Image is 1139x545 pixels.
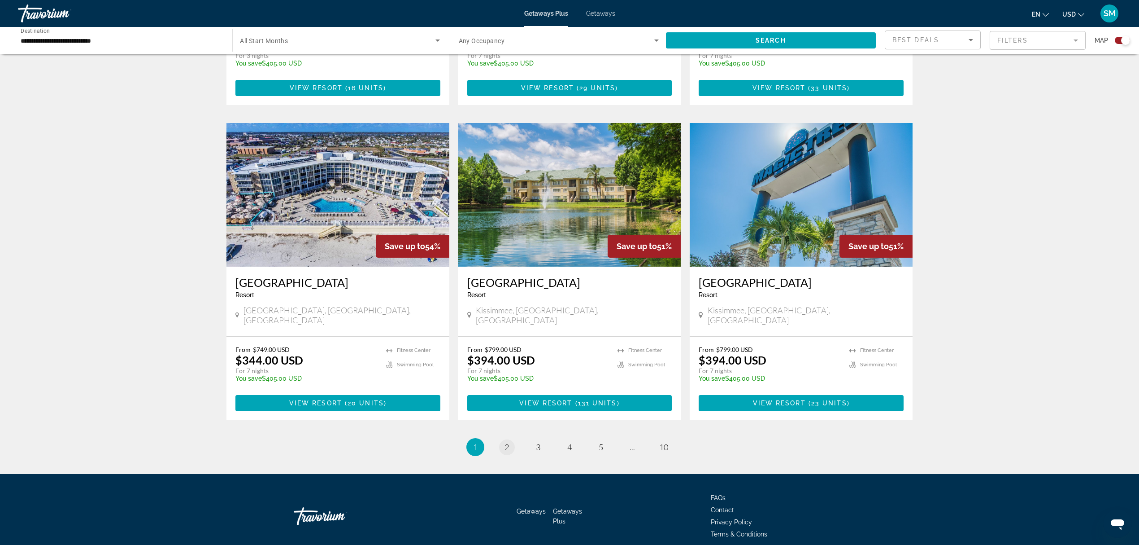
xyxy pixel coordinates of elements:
button: Change language [1032,8,1049,21]
span: Swimming Pool [860,362,897,368]
p: $405.00 USD [699,60,840,67]
span: 3 [536,442,540,452]
span: Fitness Center [397,347,430,353]
span: ( ) [574,84,618,92]
button: Filter [990,31,1086,50]
a: [GEOGRAPHIC_DATA] [235,276,440,289]
span: 16 units [348,84,383,92]
a: Terms & Conditions [711,531,767,538]
a: Getaways Plus [524,10,568,17]
span: View Resort [289,400,342,407]
mat-select: Sort by [892,35,973,45]
p: $405.00 USD [235,60,377,67]
span: Any Occupancy [459,37,505,44]
span: 131 units [578,400,617,407]
p: $394.00 USD [699,353,766,367]
span: You save [467,375,494,382]
span: From [235,346,251,353]
a: View Resort(20 units) [235,395,440,411]
a: Privacy Policy [711,519,752,526]
span: Destination [21,27,50,34]
span: ( ) [572,400,619,407]
span: From [699,346,714,353]
span: View Resort [519,400,572,407]
span: Save up to [848,242,889,251]
button: View Resort(33 units) [699,80,904,96]
a: Travorium [294,503,383,530]
a: FAQs [711,494,726,501]
a: Contact [711,506,734,514]
span: Save up to [385,242,425,251]
span: All Start Months [240,37,288,44]
span: 2 [504,442,509,452]
span: From [467,346,483,353]
p: $405.00 USD [467,375,609,382]
p: For 7 nights [699,367,840,375]
span: Search [756,37,786,44]
button: User Menu [1098,4,1121,23]
a: Getaways Plus [553,508,582,525]
img: 2610E01X.jpg [458,123,681,267]
nav: Pagination [226,438,913,456]
p: $394.00 USD [467,353,535,367]
button: Search [666,32,876,48]
span: Kissimmee, [GEOGRAPHIC_DATA], [GEOGRAPHIC_DATA] [476,305,672,325]
span: Best Deals [892,36,939,44]
button: View Resort(23 units) [699,395,904,411]
div: 54% [376,235,449,258]
p: For 7 nights [235,367,377,375]
span: $799.00 USD [485,346,522,353]
div: 51% [608,235,681,258]
p: For 3 nights [235,52,377,60]
button: View Resort(131 units) [467,395,672,411]
p: $405.00 USD [467,60,609,67]
span: 1 [473,442,478,452]
span: ( ) [806,400,850,407]
span: Map [1095,34,1108,47]
span: 5 [599,442,603,452]
span: Resort [699,291,717,299]
span: $749.00 USD [253,346,290,353]
span: View Resort [521,84,574,92]
a: Getaways [517,508,546,515]
span: 33 units [811,84,847,92]
span: View Resort [290,84,343,92]
span: $799.00 USD [716,346,753,353]
span: USD [1062,11,1076,18]
a: [GEOGRAPHIC_DATA] [699,276,904,289]
span: Save up to [617,242,657,251]
span: ... [630,442,635,452]
p: For 7 nights [699,52,840,60]
button: View Resort(16 units) [235,80,440,96]
p: $405.00 USD [699,375,840,382]
h3: [GEOGRAPHIC_DATA] [467,276,672,289]
span: Kissimmee, [GEOGRAPHIC_DATA], [GEOGRAPHIC_DATA] [708,305,904,325]
img: 8461E01X.jpg [690,123,913,267]
span: Swimming Pool [397,362,434,368]
span: Swimming Pool [628,362,665,368]
span: View Resort [752,84,805,92]
iframe: Button to launch messaging window [1103,509,1132,538]
span: ( ) [342,400,387,407]
span: [GEOGRAPHIC_DATA], [GEOGRAPHIC_DATA], [GEOGRAPHIC_DATA] [243,305,440,325]
span: You save [467,60,494,67]
span: Resort [235,291,254,299]
div: 51% [839,235,913,258]
button: View Resort(29 units) [467,80,672,96]
p: For 7 nights [467,52,609,60]
img: 0462E01X.jpg [226,123,449,267]
span: Resort [467,291,486,299]
a: Getaways [586,10,615,17]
